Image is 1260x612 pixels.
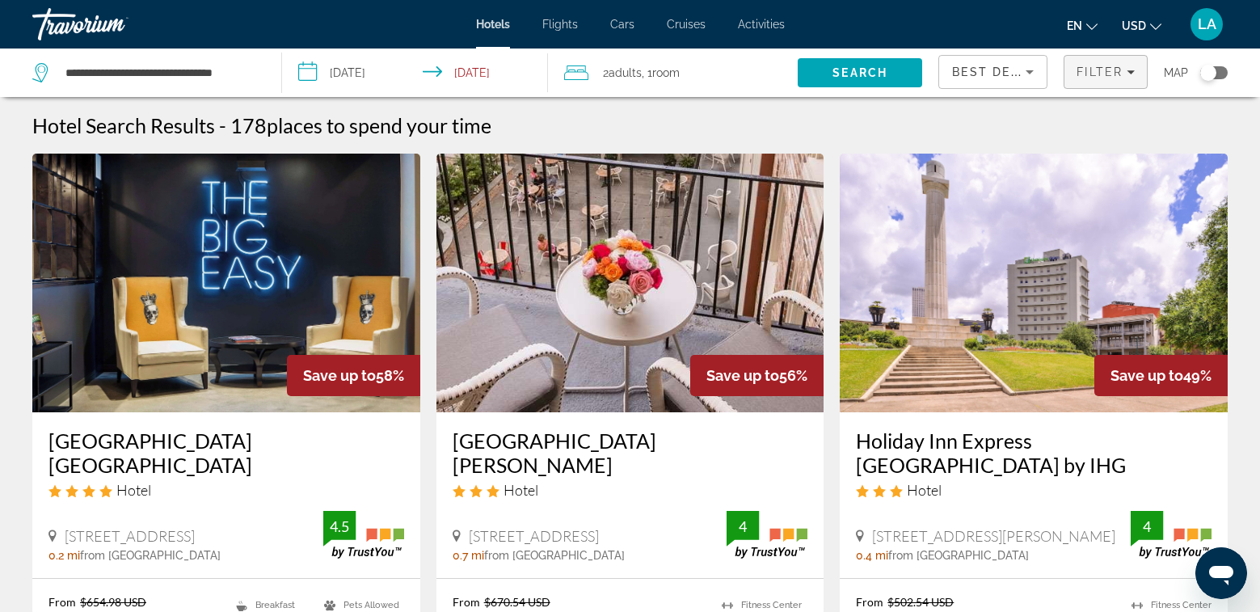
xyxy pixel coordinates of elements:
[856,428,1212,477] a: Holiday Inn Express [GEOGRAPHIC_DATA] by IHG
[32,3,194,45] a: Travorium
[80,549,221,562] span: from [GEOGRAPHIC_DATA]
[1131,511,1212,559] img: TrustYou guest rating badge
[888,549,1029,562] span: from [GEOGRAPHIC_DATA]
[1064,55,1148,89] button: Filters
[323,517,356,536] div: 4.5
[856,595,883,609] span: From
[303,367,376,384] span: Save up to
[1164,61,1188,84] span: Map
[484,549,625,562] span: from [GEOGRAPHIC_DATA]
[476,18,510,31] a: Hotels
[1198,16,1216,32] span: LA
[652,66,680,79] span: Room
[1186,7,1228,41] button: User Menu
[65,527,195,545] span: [STREET_ADDRESS]
[856,549,888,562] span: 0.4 mi
[1122,14,1161,37] button: Change currency
[1122,19,1146,32] span: USD
[484,595,550,609] del: $670.54 USD
[1195,547,1247,599] iframe: Button to launch messaging window
[952,62,1034,82] mat-select: Sort by
[48,481,404,499] div: 4 star Hotel
[453,549,484,562] span: 0.7 mi
[690,355,824,396] div: 56%
[453,595,480,609] span: From
[727,511,807,559] img: TrustYou guest rating badge
[1131,517,1163,536] div: 4
[856,481,1212,499] div: 3 star Hotel
[32,113,215,137] h1: Hotel Search Results
[287,355,420,396] div: 58%
[603,61,642,84] span: 2
[610,18,634,31] a: Cars
[887,595,954,609] del: $502.54 USD
[832,66,887,79] span: Search
[116,481,151,499] span: Hotel
[952,65,1036,78] span: Best Deals
[609,66,642,79] span: Adults
[727,517,759,536] div: 4
[1110,367,1183,384] span: Save up to
[840,154,1228,412] img: Holiday Inn Express New Orleans Arts District by IHG
[453,428,808,477] a: [GEOGRAPHIC_DATA][PERSON_NAME]
[323,511,404,559] img: TrustYou guest rating badge
[738,18,785,31] a: Activities
[1077,65,1123,78] span: Filter
[453,481,808,499] div: 3 star Hotel
[230,113,491,137] h2: 178
[219,113,226,137] span: -
[1188,65,1228,80] button: Toggle map
[469,527,599,545] span: [STREET_ADDRESS]
[48,595,76,609] span: From
[1067,19,1082,32] span: en
[1094,355,1228,396] div: 49%
[872,527,1115,545] span: [STREET_ADDRESS][PERSON_NAME]
[667,18,706,31] a: Cruises
[64,61,257,85] input: Search hotel destination
[706,367,779,384] span: Save up to
[642,61,680,84] span: , 1
[542,18,578,31] a: Flights
[48,549,80,562] span: 0.2 mi
[1067,14,1098,37] button: Change language
[504,481,538,499] span: Hotel
[48,428,404,477] a: [GEOGRAPHIC_DATA] [GEOGRAPHIC_DATA]
[282,49,548,97] button: Select check in and out date
[548,49,798,97] button: Travelers: 2 adults, 0 children
[80,595,146,609] del: $654.98 USD
[798,58,922,87] button: Search
[267,113,491,137] span: places to spend your time
[32,154,420,412] img: Cambria Hotel New Orleans Downtown Warehouse District
[436,154,824,412] img: Maison Dupuy Hotel
[907,481,942,499] span: Hotel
